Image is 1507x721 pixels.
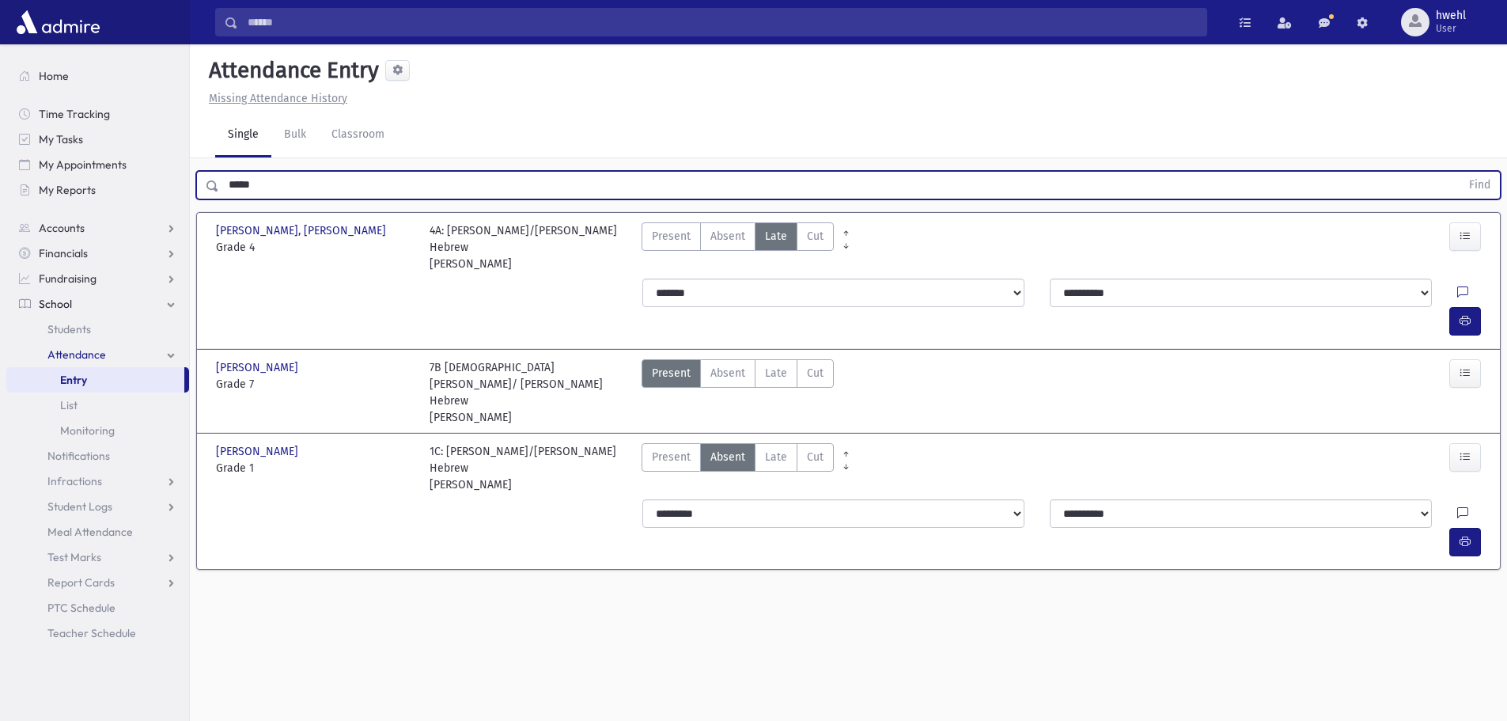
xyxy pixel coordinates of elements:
div: 7B [DEMOGRAPHIC_DATA][PERSON_NAME]/ [PERSON_NAME] Hebrew [PERSON_NAME] [430,359,627,426]
div: AttTypes [642,359,834,426]
span: Entry [60,373,87,387]
span: School [39,297,72,311]
span: Time Tracking [39,107,110,121]
span: Monitoring [60,423,115,438]
a: Accounts [6,215,189,241]
a: Fundraising [6,266,189,291]
span: Cut [807,228,824,245]
span: PTC Schedule [47,601,115,615]
span: Infractions [47,474,102,488]
span: Late [765,365,787,381]
a: Student Logs [6,494,189,519]
span: Late [765,449,787,465]
a: Test Marks [6,545,189,570]
span: My Tasks [39,132,83,146]
span: Cut [807,365,824,381]
span: My Reports [39,183,96,197]
a: List [6,393,189,418]
span: [PERSON_NAME] [216,443,301,460]
span: Test Marks [47,550,101,564]
span: Financials [39,246,88,260]
a: Single [215,113,271,157]
a: Entry [6,367,184,393]
a: My Reports [6,177,189,203]
a: Classroom [319,113,397,157]
a: Infractions [6,469,189,494]
h5: Attendance Entry [203,57,379,84]
a: School [6,291,189,317]
a: Teacher Schedule [6,620,189,646]
span: [PERSON_NAME], [PERSON_NAME] [216,222,389,239]
div: AttTypes [642,443,834,493]
span: List [60,398,78,412]
span: Home [39,69,69,83]
span: Cut [807,449,824,465]
a: My Tasks [6,127,189,152]
a: My Appointments [6,152,189,177]
a: Financials [6,241,189,266]
span: My Appointments [39,157,127,172]
span: [PERSON_NAME] [216,359,301,376]
span: Absent [710,228,745,245]
span: Meal Attendance [47,525,133,539]
span: Grade 7 [216,376,414,393]
div: AttTypes [642,222,834,272]
u: Missing Attendance History [209,92,347,105]
span: Absent [710,365,745,381]
a: Home [6,63,189,89]
a: Report Cards [6,570,189,595]
input: Search [238,8,1206,36]
img: AdmirePro [13,6,104,38]
span: Present [652,365,691,381]
a: Notifications [6,443,189,469]
span: Student Logs [47,499,112,514]
div: 4A: [PERSON_NAME]/[PERSON_NAME] Hebrew [PERSON_NAME] [430,222,627,272]
a: Meal Attendance [6,519,189,545]
span: Notifications [47,449,110,463]
span: Absent [710,449,745,465]
span: Students [47,322,91,336]
div: 1C: [PERSON_NAME]/[PERSON_NAME] Hebrew [PERSON_NAME] [430,443,627,493]
span: Grade 1 [216,460,414,476]
span: Attendance [47,347,106,362]
span: User [1436,22,1466,35]
a: Bulk [271,113,319,157]
a: Students [6,317,189,342]
span: hwehl [1436,9,1466,22]
span: Late [765,228,787,245]
span: Teacher Schedule [47,626,136,640]
a: Monitoring [6,418,189,443]
span: Accounts [39,221,85,235]
span: Grade 4 [216,239,414,256]
span: Present [652,228,691,245]
span: Report Cards [47,575,115,590]
a: PTC Schedule [6,595,189,620]
a: Attendance [6,342,189,367]
a: Missing Attendance History [203,92,347,105]
a: Time Tracking [6,101,189,127]
span: Present [652,449,691,465]
span: Fundraising [39,271,97,286]
button: Find [1460,172,1500,199]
